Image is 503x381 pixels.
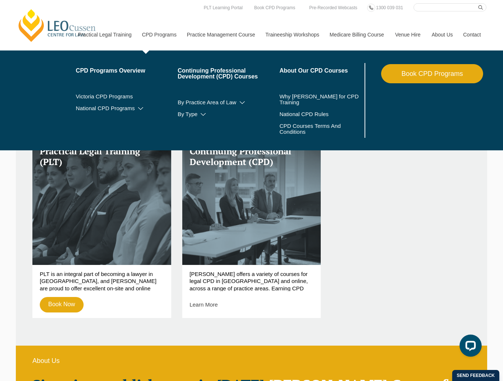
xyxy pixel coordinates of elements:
a: 1300 039 031 [374,4,405,12]
a: Continuing Professional Development (CPD) [182,139,321,265]
h3: Practical Legal Training (PLT) [40,146,164,167]
a: Continuing Professional Development (CPD) Courses [177,68,279,80]
a: CPD Programs [136,19,181,50]
a: Practice Management Course [182,19,260,50]
a: Why [PERSON_NAME] for CPD Training [279,94,363,105]
a: National CPD Programs [76,105,178,111]
a: CPD Programs Overview [76,68,178,74]
a: Victoria CPD Programs [76,94,178,99]
p: [PERSON_NAME] offers a variety of courses for legal CPD in [GEOGRAPHIC_DATA] and online, across a... [190,270,314,291]
a: Pre-Recorded Webcasts [307,4,359,12]
a: Medicare Billing Course [324,19,390,50]
a: Book CPD Programs [381,64,483,83]
a: About Us [426,19,458,50]
iframe: LiveChat chat widget [454,332,485,363]
a: Traineeship Workshops [260,19,324,50]
a: [PERSON_NAME] Centre for Law [17,8,98,43]
a: About Our CPD Courses [279,68,363,74]
h3: Continuing Professional Development (CPD) [190,146,314,167]
span: 1300 039 031 [376,5,403,10]
a: Practical Legal Training [73,19,137,50]
a: Practical Legal Training (PLT) [32,139,171,265]
p: PLT is an integral part of becoming a lawyer in [GEOGRAPHIC_DATA], and [PERSON_NAME] are proud to... [40,270,164,291]
a: Book CPD Programs [252,4,297,12]
a: By Type [177,111,279,117]
a: National CPD Rules [279,111,363,117]
a: Learn More [190,301,218,308]
h6: About Us [32,357,471,365]
a: CPD Courses Terms And Conditions [279,123,345,135]
a: Book Now [40,297,84,312]
a: Venue Hire [390,19,426,50]
a: By Practice Area of Law [177,99,279,105]
a: PLT Learning Portal [202,4,245,12]
a: Contact [458,19,486,50]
